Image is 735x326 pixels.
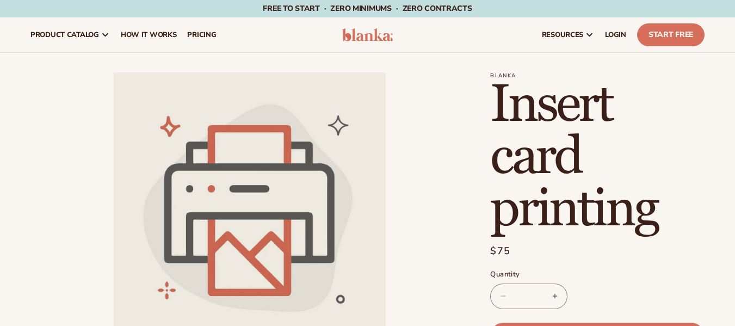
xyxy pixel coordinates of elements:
[115,17,182,52] a: How It Works
[121,30,177,39] span: How It Works
[342,28,393,41] img: logo
[600,17,632,52] a: LOGIN
[187,30,216,39] span: pricing
[30,30,99,39] span: product catalog
[182,17,221,52] a: pricing
[637,23,705,46] a: Start Free
[490,72,705,79] p: Blanka
[490,269,705,280] label: Quantity
[490,79,705,236] h1: Insert card printing
[605,30,626,39] span: LOGIN
[536,17,600,52] a: resources
[263,3,472,14] span: Free to start · ZERO minimums · ZERO contracts
[542,30,583,39] span: resources
[490,244,510,259] span: $75
[25,17,115,52] a: product catalog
